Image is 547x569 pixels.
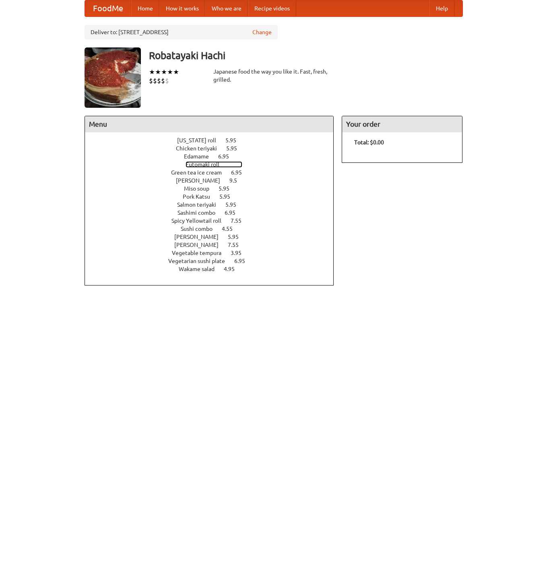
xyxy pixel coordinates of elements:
li: ★ [161,68,167,76]
span: 3.95 [231,250,250,256]
span: 5.95 [228,234,247,240]
span: Spicy Yellowtail roll [171,218,229,224]
h4: Menu [85,116,334,132]
span: 7.55 [231,218,250,224]
a: Pork Katsu 5.95 [183,193,245,200]
span: Futomaki roll [186,161,227,168]
li: ★ [173,68,179,76]
span: 6.95 [231,169,250,176]
a: Vegetable tempura 3.95 [172,250,256,256]
span: 5.95 [219,193,238,200]
span: [PERSON_NAME] [174,234,227,240]
li: $ [161,76,165,85]
a: Edamame 6.95 [184,153,244,160]
a: Wakame salad 4.95 [179,266,250,272]
a: Help [429,0,454,16]
span: 9.5 [229,177,245,184]
span: Chicken teriyaki [176,145,225,152]
span: Vegetable tempura [172,250,229,256]
a: [PERSON_NAME] 5.95 [174,234,254,240]
li: $ [157,76,161,85]
li: $ [149,76,153,85]
a: Sashimi combo 6.95 [178,210,250,216]
a: [PERSON_NAME] 9.5 [176,177,252,184]
a: Miso soup 5.95 [184,185,244,192]
li: $ [165,76,169,85]
span: 4.95 [224,266,243,272]
span: 6.95 [225,210,244,216]
span: Pork Katsu [183,193,218,200]
span: 5.95 [219,185,237,192]
li: ★ [155,68,161,76]
a: Chicken teriyaki 5.95 [176,145,252,152]
img: angular.jpg [85,47,141,108]
div: Deliver to: [STREET_ADDRESS] [85,25,278,39]
a: Sushi combo 4.55 [181,226,248,232]
h3: Robatayaki Hachi [149,47,463,64]
span: 6.95 [234,258,253,264]
span: [US_STATE] roll [177,137,224,144]
span: Vegetarian sushi plate [168,258,233,264]
span: Edamame [184,153,217,160]
a: Spicy Yellowtail roll 7.55 [171,218,256,224]
a: FoodMe [85,0,131,16]
span: Green tea ice cream [171,169,230,176]
a: Who we are [205,0,248,16]
span: Miso soup [184,185,217,192]
a: Green tea ice cream 6.95 [171,169,257,176]
div: Japanese food the way you like it. Fast, fresh, grilled. [213,68,334,84]
span: Wakame salad [179,266,223,272]
span: [PERSON_NAME] [176,177,228,184]
li: ★ [149,68,155,76]
a: Vegetarian sushi plate 6.95 [168,258,260,264]
a: How it works [159,0,205,16]
span: [PERSON_NAME] [174,242,227,248]
span: 5.95 [226,145,245,152]
li: $ [153,76,157,85]
span: Salmon teriyaki [177,201,224,208]
a: Home [131,0,159,16]
a: Recipe videos [248,0,296,16]
b: Total: $0.00 [354,139,384,146]
span: 7.55 [228,242,247,248]
span: 6.95 [218,153,237,160]
span: 4.55 [222,226,241,232]
li: ★ [167,68,173,76]
a: Salmon teriyaki 5.95 [177,201,251,208]
h4: Your order [342,116,462,132]
span: 5.95 [225,137,244,144]
span: 5.95 [225,201,244,208]
span: Sushi combo [181,226,221,232]
span: Sashimi combo [178,210,223,216]
a: [PERSON_NAME] 7.55 [174,242,254,248]
a: Futomaki roll [186,161,242,168]
a: [US_STATE] roll 5.95 [177,137,251,144]
a: Change [252,28,272,36]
